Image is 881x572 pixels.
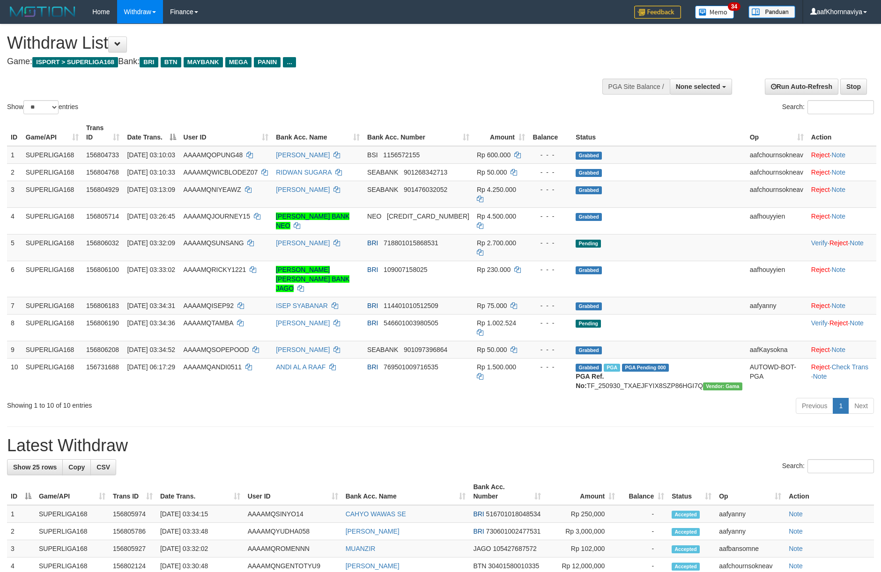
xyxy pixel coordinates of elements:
[634,6,681,19] img: Feedback.jpg
[807,119,876,146] th: Action
[576,240,601,248] span: Pending
[576,266,602,274] span: Grabbed
[86,363,119,371] span: 156731688
[276,266,349,292] a: [PERSON_NAME] [PERSON_NAME] BANK JAGO
[576,186,602,194] span: Grabbed
[619,523,668,540] td: -
[829,239,848,247] a: Reject
[811,266,830,273] a: Reject
[473,528,484,535] span: BRI
[533,345,568,354] div: - - -
[184,213,250,220] span: AAAAMQJOURNEY15
[22,207,82,234] td: SUPERLIGA168
[184,319,233,327] span: AAAAMQTAMBA
[127,186,175,193] span: [DATE] 03:13:09
[807,297,876,314] td: ·
[367,266,378,273] span: BRI
[90,459,116,475] a: CSV
[533,150,568,160] div: - - -
[672,545,700,553] span: Accepted
[715,523,785,540] td: aafyanny
[477,239,516,247] span: Rp 2.700.000
[576,169,602,177] span: Grabbed
[746,297,807,314] td: aafyanny
[807,261,876,297] td: ·
[469,478,545,505] th: Bank Acc. Number: activate to sort column ascending
[244,478,342,505] th: User ID: activate to sort column ascending
[367,186,398,193] span: SEABANK
[672,563,700,571] span: Accepted
[7,341,22,358] td: 9
[276,186,330,193] a: [PERSON_NAME]
[715,478,785,505] th: Op: activate to sort column ascending
[533,212,568,221] div: - - -
[384,363,438,371] span: Copy 769501009716535 to clipboard
[276,151,330,159] a: [PERSON_NAME]
[622,364,669,372] span: PGA Pending
[276,213,349,229] a: [PERSON_NAME] BANK NEO
[533,265,568,274] div: - - -
[276,346,330,353] a: [PERSON_NAME]
[533,238,568,248] div: - - -
[387,213,469,220] span: Copy 5859459132907097 to clipboard
[276,302,328,309] a: ISEP SYABANAR
[576,320,601,328] span: Pending
[576,213,602,221] span: Grabbed
[86,239,119,247] span: 156806032
[184,169,258,176] span: AAAAMQWICBLODEZ07
[533,301,568,310] div: - - -
[831,266,845,273] a: Note
[529,119,572,146] th: Balance
[156,478,244,505] th: Date Trans.: activate to sort column ascending
[7,397,360,410] div: Showing 1 to 10 of 10 entries
[493,545,536,552] span: Copy 105427687572 to clipboard
[86,213,119,220] span: 156805714
[545,505,619,523] td: Rp 250,000
[276,169,332,176] a: RIDWAN SUGARA
[765,79,838,95] a: Run Auto-Refresh
[367,363,378,371] span: BRI
[746,146,807,164] td: aafchournsokneav
[383,151,420,159] span: Copy 1156572155 to clipboard
[811,169,830,176] a: Reject
[746,207,807,234] td: aafhouyyien
[7,459,63,475] a: Show 25 rows
[831,363,868,371] a: Check Trans
[363,119,473,146] th: Bank Acc. Number: activate to sort column ascending
[807,100,874,114] input: Search:
[13,463,57,471] span: Show 25 rows
[715,540,785,557] td: aafbansomne
[384,319,438,327] span: Copy 546601003980505 to clipboard
[184,363,242,371] span: AAAAMQANDI0511
[35,540,109,557] td: SUPERLIGA168
[840,79,867,95] a: Stop
[477,186,516,193] span: Rp 4.250.000
[22,146,82,164] td: SUPERLIGA168
[831,169,845,176] a: Note
[244,540,342,557] td: AAAAMQROMENNN
[789,510,803,518] a: Note
[225,57,252,67] span: MEGA
[848,398,874,414] a: Next
[7,207,22,234] td: 4
[572,358,746,394] td: TF_250930_TXAEJFYIX8SZP86HGI7Q
[127,302,175,309] span: [DATE] 03:34:31
[619,505,668,523] td: -
[811,239,828,247] a: Verify
[22,314,82,341] td: SUPERLIGA168
[796,398,833,414] a: Previous
[850,319,864,327] a: Note
[477,151,511,159] span: Rp 600.000
[22,341,82,358] td: SUPERLIGA168
[813,373,827,380] a: Note
[473,119,529,146] th: Amount: activate to sort column ascending
[477,266,511,273] span: Rp 230.000
[384,266,427,273] span: Copy 109007158025 to clipboard
[545,523,619,540] td: Rp 3,000,000
[86,319,119,327] span: 156806190
[22,163,82,181] td: SUPERLIGA168
[473,562,486,570] span: BTN
[7,5,78,19] img: MOTION_logo.png
[7,358,22,394] td: 10
[156,505,244,523] td: [DATE] 03:34:15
